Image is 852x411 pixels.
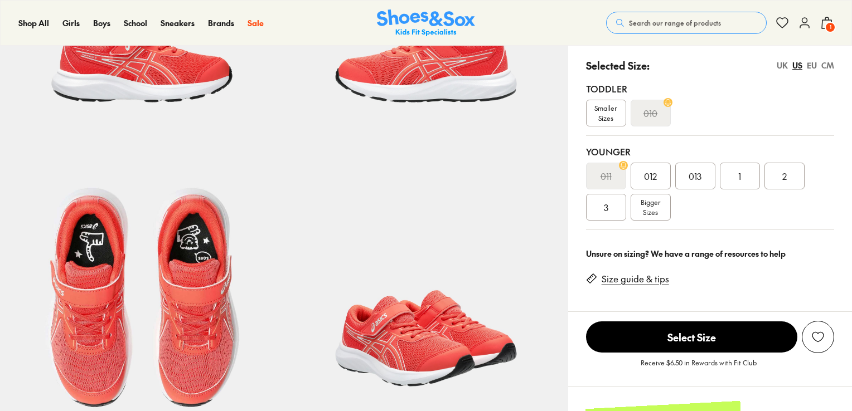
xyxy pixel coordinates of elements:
a: Sale [248,17,264,29]
span: 012 [644,169,657,183]
img: SNS_Logo_Responsive.svg [377,9,475,37]
span: 3 [604,200,608,214]
a: Shop All [18,17,49,29]
a: School [124,17,147,29]
span: Bigger Sizes [641,197,660,217]
span: Boys [93,17,110,28]
span: 013 [689,169,701,183]
span: 1 [738,169,741,183]
button: Add to Wishlist [802,321,834,353]
span: Sale [248,17,264,28]
span: 2 [782,169,787,183]
s: 011 [601,169,612,183]
button: Select Size [586,321,797,353]
span: Select Size [586,321,797,353]
div: Toddler [586,82,834,95]
div: EU [807,60,817,71]
button: Search our range of products [606,12,767,34]
div: Younger [586,145,834,158]
span: School [124,17,147,28]
a: Sneakers [161,17,195,29]
span: Smaller Sizes [587,103,626,123]
div: UK [777,60,788,71]
div: US [792,60,802,71]
a: Girls [62,17,80,29]
a: Shoes & Sox [377,9,475,37]
span: Search our range of products [629,18,721,28]
span: Brands [208,17,234,28]
p: Selected Size: [586,58,650,73]
span: Sneakers [161,17,195,28]
div: Unsure on sizing? We have a range of resources to help [586,248,834,260]
span: Girls [62,17,80,28]
a: Size guide & tips [602,273,669,285]
p: Receive $6.50 in Rewards with Fit Club [641,358,757,378]
span: 1 [825,22,836,33]
a: Boys [93,17,110,29]
a: Brands [208,17,234,29]
span: Shop All [18,17,49,28]
div: CM [821,60,834,71]
s: 010 [643,106,657,120]
button: 1 [820,11,834,35]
